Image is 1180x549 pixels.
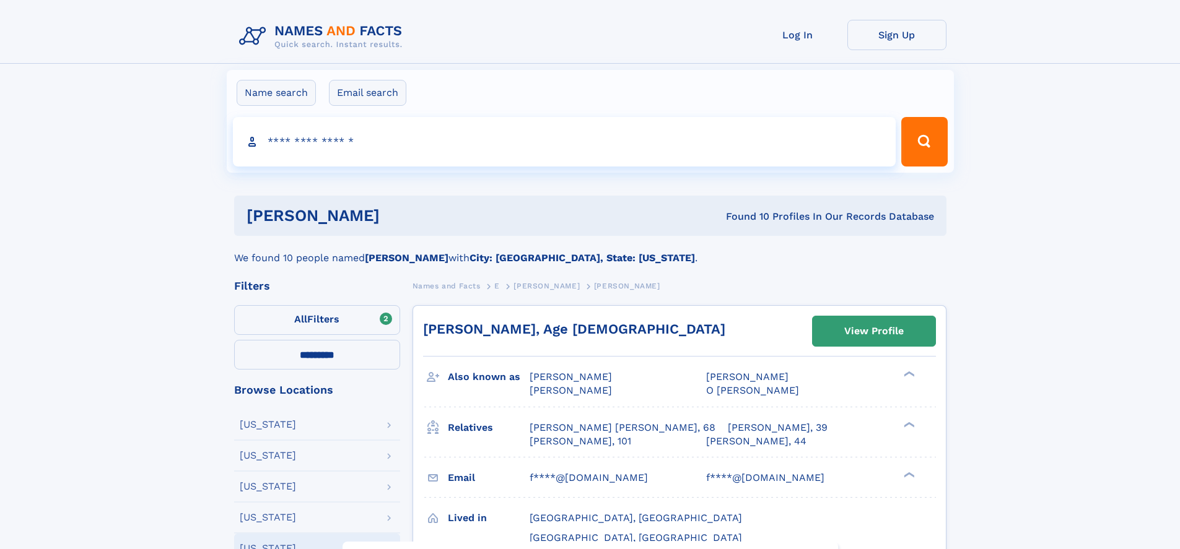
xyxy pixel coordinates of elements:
[530,532,742,543] span: [GEOGRAPHIC_DATA], [GEOGRAPHIC_DATA]
[240,420,296,430] div: [US_STATE]
[329,80,406,106] label: Email search
[901,370,916,378] div: ❯
[706,371,789,383] span: [PERSON_NAME]
[240,451,296,460] div: [US_STATE]
[530,384,612,396] span: [PERSON_NAME]
[240,482,296,491] div: [US_STATE]
[423,321,725,337] a: [PERSON_NAME], Age [DEMOGRAPHIC_DATA]
[247,208,553,223] h1: [PERSON_NAME]
[494,278,500,293] a: E
[514,278,580,293] a: [PERSON_NAME]
[748,20,847,50] a: Log In
[234,20,413,53] img: Logo Names and Facts
[514,282,580,290] span: [PERSON_NAME]
[706,434,806,448] a: [PERSON_NAME], 44
[448,417,530,438] h3: Relatives
[847,20,946,50] a: Sign Up
[234,384,400,396] div: Browse Locations
[413,278,481,293] a: Names and Facts
[240,512,296,522] div: [US_STATE]
[448,366,530,387] h3: Also known as
[901,117,947,166] button: Search Button
[530,421,715,434] a: [PERSON_NAME] [PERSON_NAME], 68
[813,316,935,346] a: View Profile
[530,512,742,524] span: [GEOGRAPHIC_DATA], [GEOGRAPHIC_DATA]
[530,371,612,383] span: [PERSON_NAME]
[448,508,530,529] h3: Lived in
[237,80,316,106] label: Name search
[234,280,400,292] div: Filters
[234,236,946,266] div: We found 10 people named with .
[294,313,307,325] span: All
[901,420,916,428] div: ❯
[728,421,828,434] a: [PERSON_NAME], 39
[901,470,916,478] div: ❯
[706,384,799,396] span: O [PERSON_NAME]
[233,117,896,166] input: search input
[234,305,400,335] label: Filters
[594,282,660,290] span: [PERSON_NAME]
[448,467,530,488] h3: Email
[553,210,934,223] div: Found 10 Profiles In Our Records Database
[844,317,904,345] div: View Profile
[494,282,500,290] span: E
[365,252,448,264] b: [PERSON_NAME]
[470,252,695,264] b: City: [GEOGRAPHIC_DATA], State: [US_STATE]
[530,434,631,448] a: [PERSON_NAME], 101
